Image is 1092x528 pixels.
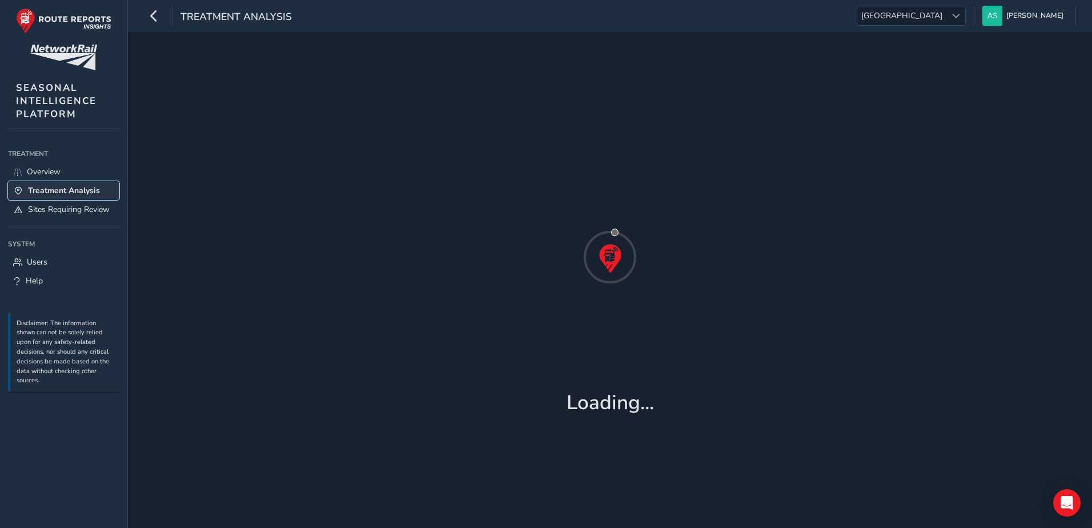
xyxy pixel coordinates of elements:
[17,319,114,386] p: Disclaimer: The information shown can not be solely relied upon for any safety-related decisions,...
[8,235,119,253] div: System
[982,6,1067,26] button: [PERSON_NAME]
[567,391,654,415] h1: Loading...
[27,257,47,267] span: Users
[8,271,119,290] a: Help
[180,10,292,26] span: Treatment Analysis
[28,185,100,196] span: Treatment Analysis
[8,253,119,271] a: Users
[8,145,119,162] div: Treatment
[8,200,119,219] a: Sites Requiring Review
[8,162,119,181] a: Overview
[8,181,119,200] a: Treatment Analysis
[26,275,43,286] span: Help
[1006,6,1063,26] span: [PERSON_NAME]
[16,8,111,34] img: rr logo
[16,81,97,121] span: SEASONAL INTELLIGENCE PLATFORM
[857,6,946,25] span: [GEOGRAPHIC_DATA]
[28,204,110,215] span: Sites Requiring Review
[30,45,97,70] img: customer logo
[1053,489,1081,517] div: Open Intercom Messenger
[27,166,61,177] span: Overview
[982,6,1002,26] img: diamond-layout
